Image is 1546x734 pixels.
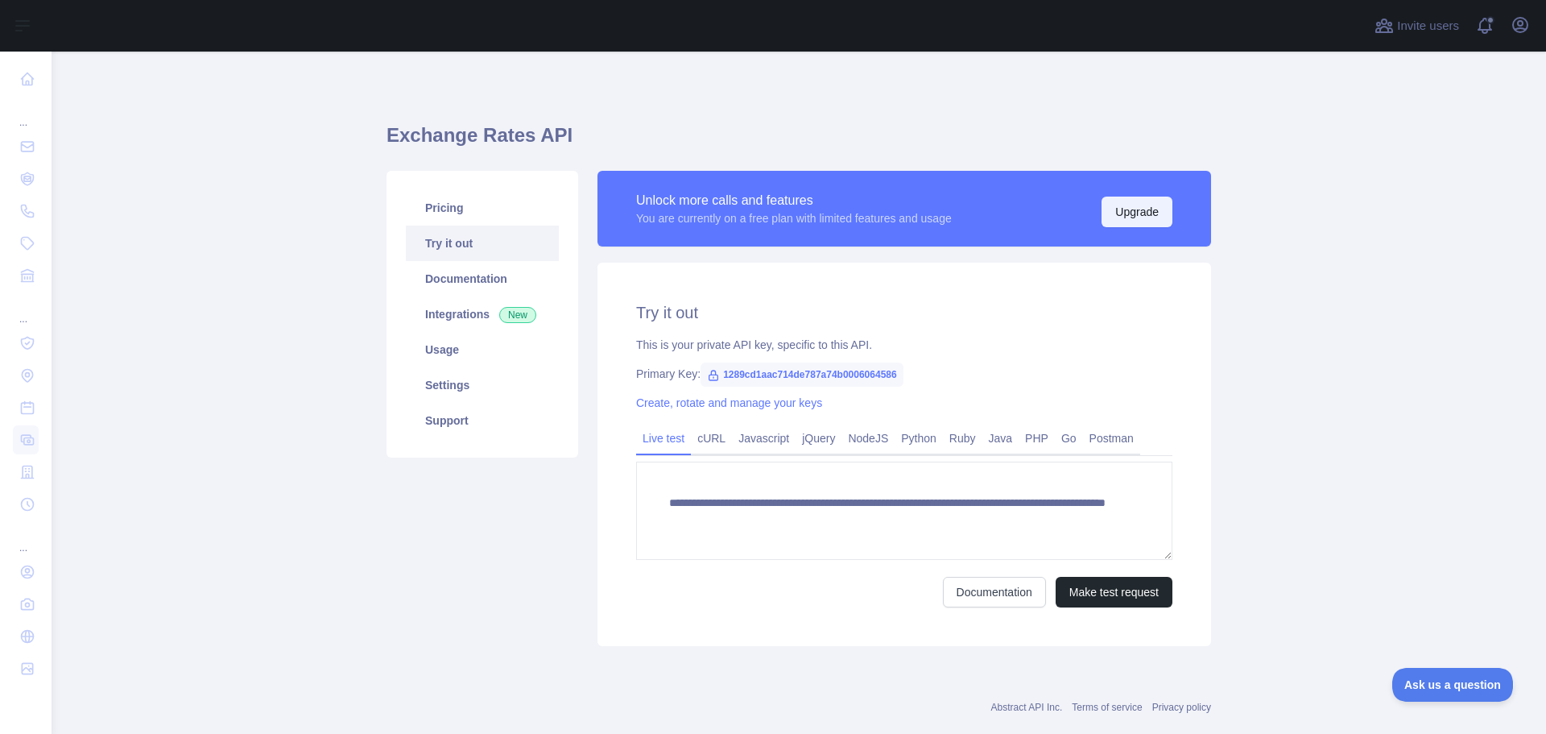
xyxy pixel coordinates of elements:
[13,97,39,129] div: ...
[691,425,732,451] a: cURL
[499,307,536,323] span: New
[406,403,559,438] a: Support
[1102,197,1172,227] button: Upgrade
[406,297,559,332] a: Integrations New
[1397,17,1459,35] span: Invite users
[636,396,822,409] a: Create, rotate and manage your keys
[13,293,39,326] div: ...
[1055,425,1083,451] a: Go
[636,191,952,210] div: Unlock more calls and features
[1152,702,1211,713] a: Privacy policy
[13,522,39,554] div: ...
[841,425,895,451] a: NodeJS
[1072,702,1142,713] a: Terms of service
[386,122,1211,161] h1: Exchange Rates API
[943,425,982,451] a: Ruby
[636,210,952,226] div: You are currently on a free plan with limited features and usage
[1392,668,1514,702] iframe: Toggle Customer Support
[636,301,1172,324] h2: Try it out
[636,337,1172,353] div: This is your private API key, specific to this API.
[406,261,559,297] a: Documentation
[796,425,841,451] a: jQuery
[701,363,903,387] span: 1289cd1aac714de787a74b0006064586
[1083,425,1140,451] a: Postman
[406,190,559,226] a: Pricing
[406,226,559,261] a: Try it out
[991,702,1063,713] a: Abstract API Inc.
[636,425,691,451] a: Live test
[895,425,943,451] a: Python
[1056,577,1172,608] button: Make test request
[1019,425,1055,451] a: PHP
[406,332,559,367] a: Usage
[982,425,1019,451] a: Java
[636,366,1172,382] div: Primary Key:
[1371,13,1462,39] button: Invite users
[943,577,1046,608] a: Documentation
[732,425,796,451] a: Javascript
[406,367,559,403] a: Settings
